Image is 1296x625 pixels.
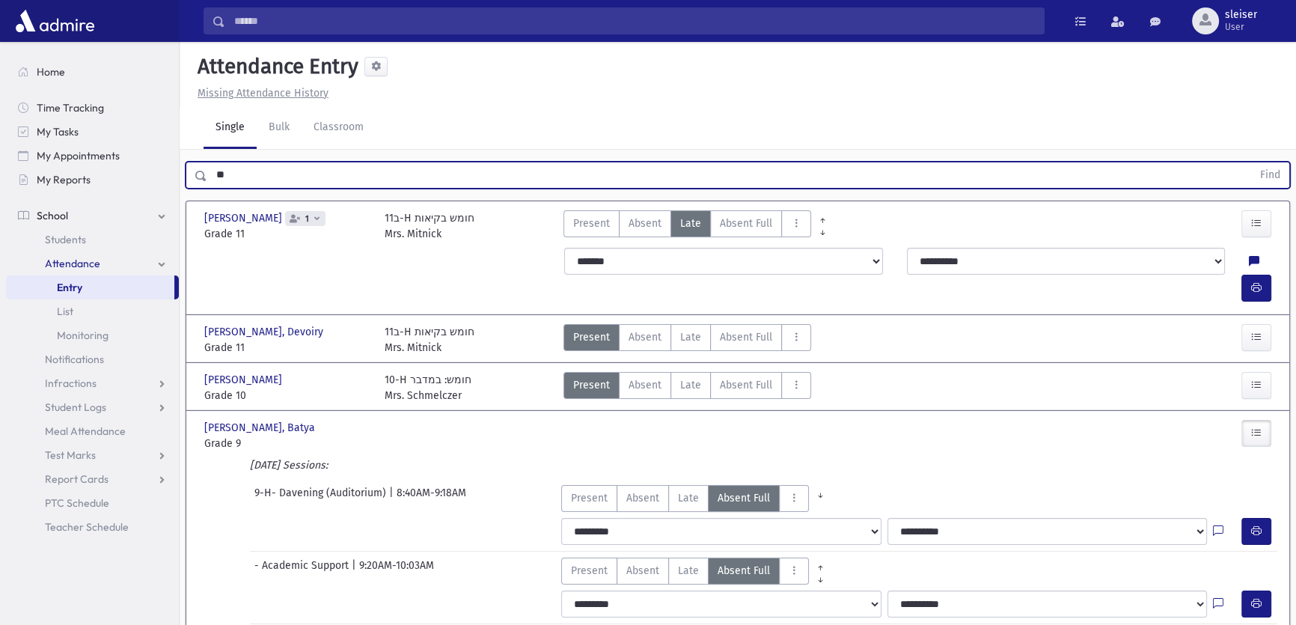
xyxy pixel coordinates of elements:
[6,60,179,84] a: Home
[678,563,699,579] span: Late
[563,372,811,403] div: AttTypes
[204,436,370,451] span: Grade 9
[626,490,659,506] span: Absent
[6,168,179,192] a: My Reports
[45,520,129,534] span: Teacher Schedule
[6,395,179,419] a: Student Logs
[359,558,434,585] span: 9:20AM-10:03AM
[561,485,832,512] div: AttTypes
[629,329,661,345] span: Absent
[204,210,285,226] span: [PERSON_NAME]
[6,323,179,347] a: Monitoring
[397,485,466,512] span: 8:40AM-9:18AM
[385,324,474,356] div: 11ב-H חומש בקיאות Mrs. Mitnick
[12,6,98,36] img: AdmirePro
[720,377,772,393] span: Absent Full
[6,299,179,323] a: List
[6,251,179,275] a: Attendance
[250,459,328,472] i: [DATE] Sessions:
[45,233,86,246] span: Students
[6,228,179,251] a: Students
[45,472,108,486] span: Report Cards
[6,515,179,539] a: Teacher Schedule
[204,420,318,436] span: [PERSON_NAME], Batya
[6,144,179,168] a: My Appointments
[37,209,68,222] span: School
[37,65,65,79] span: Home
[45,400,106,414] span: Student Logs
[6,347,179,371] a: Notifications
[718,490,770,506] span: Absent Full
[37,149,120,162] span: My Appointments
[204,388,370,403] span: Grade 10
[45,448,96,462] span: Test Marks
[626,563,659,579] span: Absent
[563,210,811,242] div: AttTypes
[561,558,832,585] div: AttTypes
[37,101,104,115] span: Time Tracking
[389,485,397,512] span: |
[629,216,661,231] span: Absent
[6,371,179,395] a: Infractions
[385,372,471,403] div: 10-H חומש: במדבר Mrs. Schmelczer
[6,491,179,515] a: PTC Schedule
[198,87,328,100] u: Missing Attendance History
[352,558,359,585] span: |
[680,216,701,231] span: Late
[204,372,285,388] span: [PERSON_NAME]
[192,87,328,100] a: Missing Attendance History
[6,443,179,467] a: Test Marks
[302,107,376,149] a: Classroom
[629,377,661,393] span: Absent
[45,496,109,510] span: PTC Schedule
[1251,162,1289,188] button: Find
[57,305,73,318] span: List
[6,96,179,120] a: Time Tracking
[57,281,82,294] span: Entry
[204,324,326,340] span: [PERSON_NAME], Devoiry
[720,329,772,345] span: Absent Full
[718,563,770,579] span: Absent Full
[1225,9,1257,21] span: sleiser
[573,216,610,231] span: Present
[37,173,91,186] span: My Reports
[6,120,179,144] a: My Tasks
[6,467,179,491] a: Report Cards
[563,324,811,356] div: AttTypes
[573,377,610,393] span: Present
[573,329,610,345] span: Present
[678,490,699,506] span: Late
[45,353,104,366] span: Notifications
[204,226,370,242] span: Grade 11
[45,424,126,438] span: Meal Attendance
[385,210,474,242] div: 11ב-H חומש בקיאות Mrs. Mitnick
[720,216,772,231] span: Absent Full
[45,376,97,390] span: Infractions
[204,107,257,149] a: Single
[57,329,108,342] span: Monitoring
[6,419,179,443] a: Meal Attendance
[37,125,79,138] span: My Tasks
[1225,21,1257,33] span: User
[302,214,312,224] span: 1
[257,107,302,149] a: Bulk
[45,257,100,270] span: Attendance
[571,490,608,506] span: Present
[680,377,701,393] span: Late
[192,54,358,79] h5: Attendance Entry
[6,275,174,299] a: Entry
[680,329,701,345] span: Late
[254,558,352,585] span: - Academic Support
[225,7,1044,34] input: Search
[6,204,179,228] a: School
[254,485,389,512] span: 9-H- Davening (Auditorium)
[204,340,370,356] span: Grade 11
[571,563,608,579] span: Present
